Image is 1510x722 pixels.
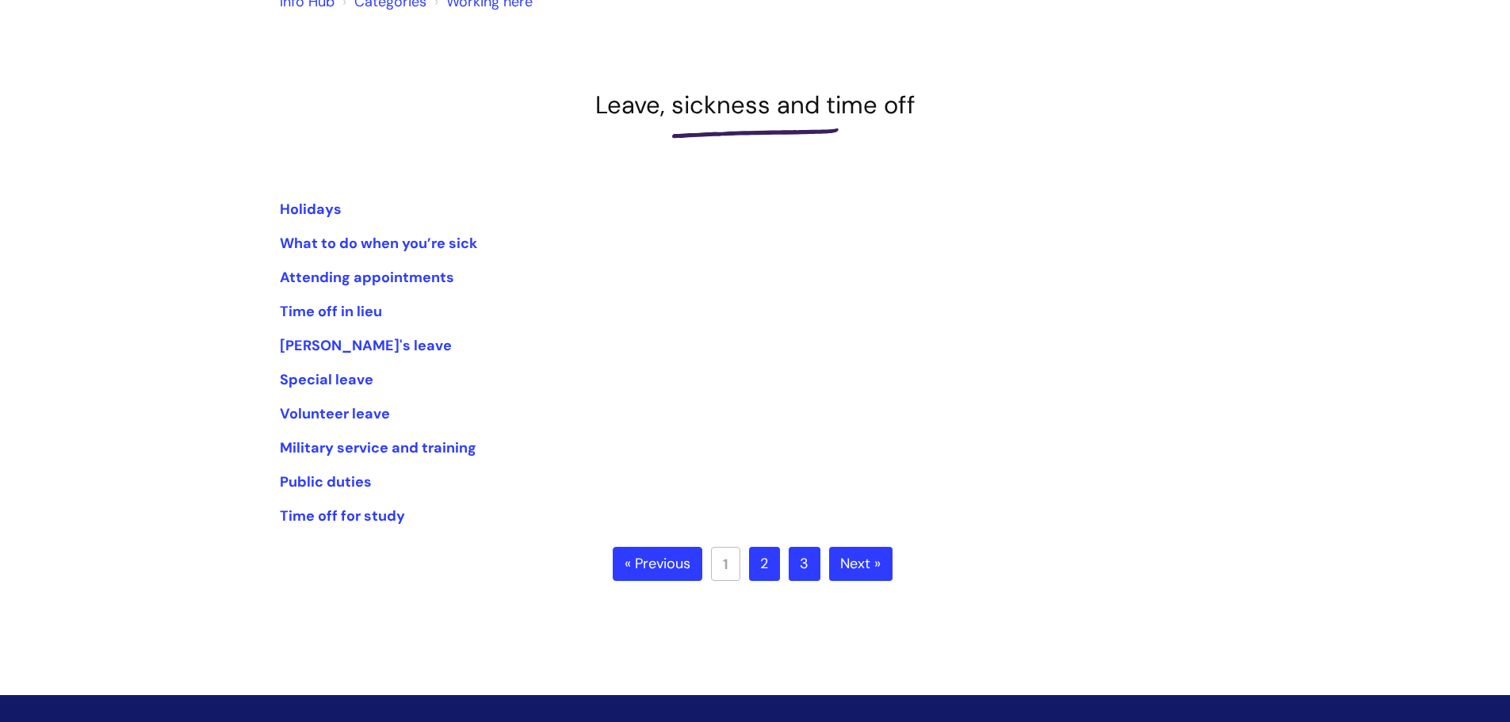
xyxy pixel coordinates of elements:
a: Holidays [280,200,342,219]
a: 3 [789,547,820,582]
h1: Leave, sickness and time off [280,90,1231,120]
a: « Previous [613,547,702,582]
a: 1 [711,547,740,581]
a: Volunteer leave [280,404,390,423]
a: [PERSON_NAME]'s leave [280,336,452,355]
a: Time off in lieu [280,302,382,321]
a: Next » [829,547,893,582]
a: What to do when you’re sick [280,234,477,253]
a: Attending appointments [280,268,454,287]
a: Time off for study [280,506,405,525]
a: Special leave [280,370,373,389]
a: Public duties [280,472,372,491]
a: Military service and training [280,438,476,457]
a: 2 [749,547,780,582]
